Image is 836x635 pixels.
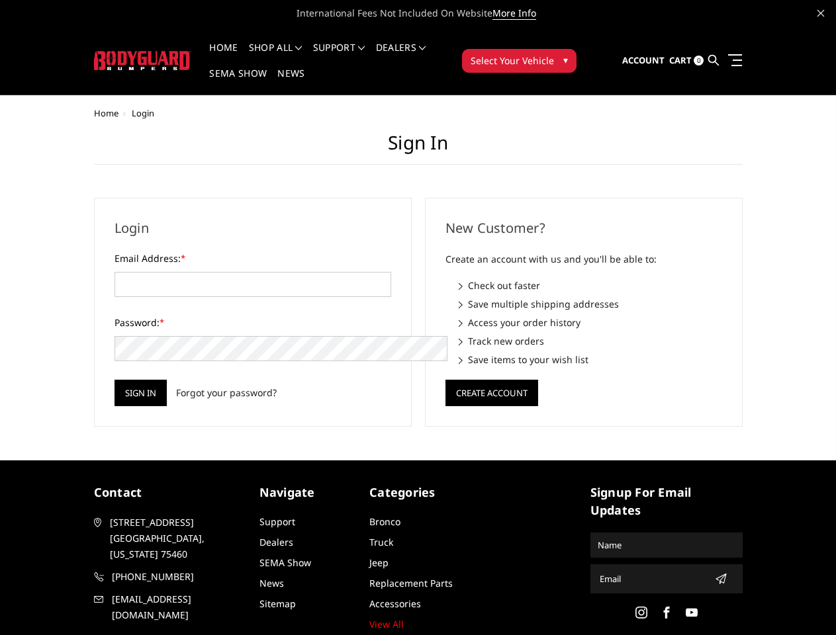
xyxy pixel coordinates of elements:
[622,54,665,66] span: Account
[115,380,167,406] input: Sign in
[376,43,426,69] a: Dealers
[459,353,722,366] li: Save items to your wish list
[471,54,554,67] span: Select Your Vehicle
[622,43,665,79] a: Account
[369,556,389,569] a: Jeep
[94,51,191,70] img: BODYGUARD BUMPERS
[369,618,404,630] a: View All
[277,69,304,95] a: News
[259,515,295,528] a: Support
[313,43,365,69] a: Support
[590,484,743,519] h5: signup for email updates
[563,53,568,67] span: ▾
[209,69,267,95] a: SEMA Show
[459,278,722,292] li: Check out faster
[209,43,238,69] a: Home
[112,591,246,623] span: [EMAIL_ADDRESS][DOMAIN_NAME]
[369,484,467,501] h5: Categories
[445,251,722,267] p: Create an account with us and you'll be able to:
[115,316,391,329] label: Password:
[132,107,154,119] span: Login
[592,534,741,556] input: Name
[94,107,118,119] a: Home
[94,569,246,585] a: [PHONE_NUMBER]
[369,597,421,610] a: Accessories
[669,54,692,66] span: Cart
[249,43,302,69] a: shop all
[369,515,400,528] a: Bronco
[492,7,536,20] a: More Info
[259,577,284,589] a: News
[594,568,710,589] input: Email
[259,556,311,569] a: SEMA Show
[694,56,704,65] span: 0
[459,297,722,311] li: Save multiple shipping addresses
[369,536,393,548] a: Truck
[259,484,357,501] h5: Navigate
[770,571,836,635] iframe: Chat Widget
[669,43,704,79] a: Cart 0
[110,515,244,562] span: [STREET_ADDRESS] [GEOGRAPHIC_DATA], [US_STATE] 75460
[445,218,722,238] h2: New Customer?
[112,569,246,585] span: [PHONE_NUMBER]
[115,218,391,238] h2: Login
[115,251,391,265] label: Email Address:
[176,386,277,400] a: Forgot your password?
[445,380,538,406] button: Create Account
[445,385,538,398] a: Create Account
[94,132,743,165] h1: Sign in
[94,484,246,501] h5: contact
[459,334,722,348] li: Track new orders
[259,536,293,548] a: Dealers
[369,577,453,589] a: Replacement Parts
[94,591,246,623] a: [EMAIL_ADDRESS][DOMAIN_NAME]
[259,597,296,610] a: Sitemap
[462,49,577,73] button: Select Your Vehicle
[459,316,722,329] li: Access your order history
